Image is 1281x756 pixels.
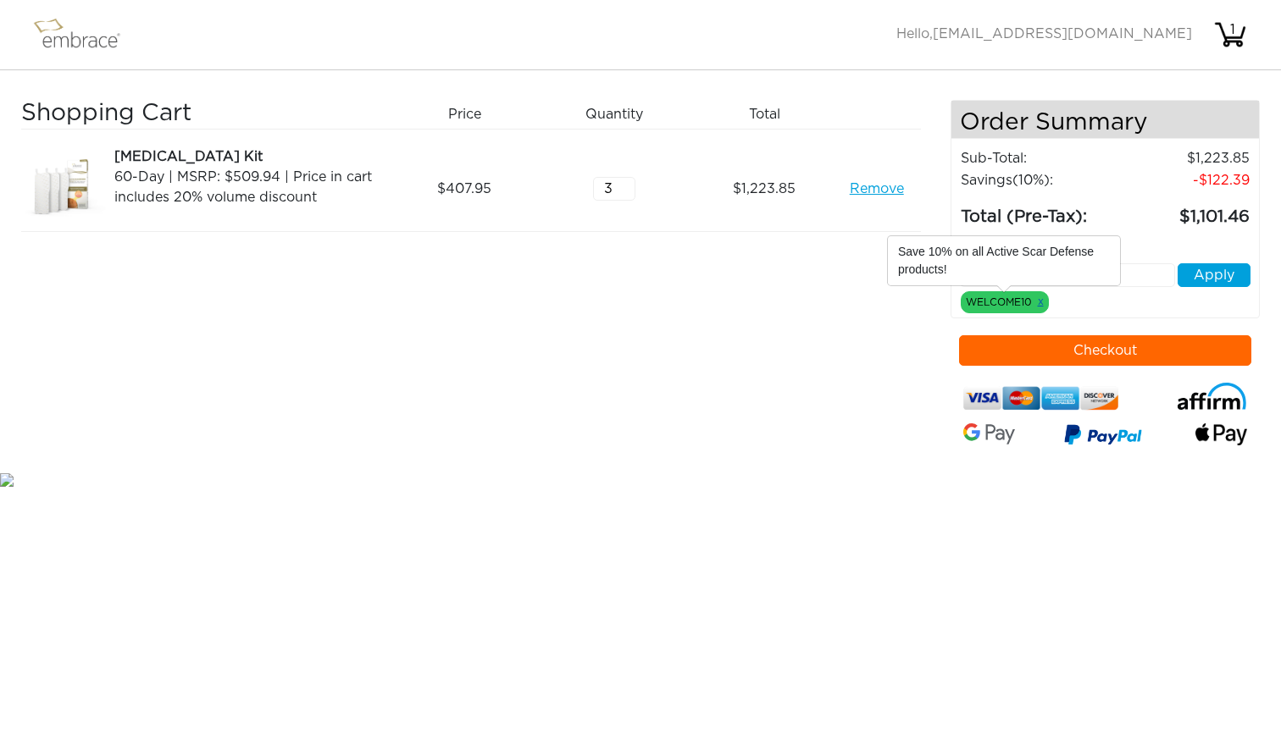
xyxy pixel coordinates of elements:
[888,236,1120,285] div: Save 10% on all Active Scar Defense products!
[960,191,1120,230] td: Total (Pre-Tax):
[1178,263,1250,287] button: Apply
[1119,191,1250,230] td: 1,101.46
[1213,18,1247,52] img: cart
[1038,294,1044,309] a: x
[21,100,383,129] h3: Shopping Cart
[1012,174,1050,187] span: (10%)
[1177,383,1247,410] img: affirm-logo.svg
[963,383,1118,415] img: credit-cards.png
[21,146,106,231] img: a09f5d18-8da6-11e7-9c79-02e45ca4b85b.jpeg
[1119,169,1250,191] td: 122.39
[30,14,140,56] img: logo.png
[396,100,546,129] div: Price
[1119,147,1250,169] td: 1,223.85
[960,147,1120,169] td: Sub-Total:
[696,100,846,129] div: Total
[1064,420,1142,452] img: paypal-v3.png
[1216,19,1250,40] div: 1
[114,167,383,207] div: 60-Day | MSRP: $509.94 | Price in cart includes 20% volume discount
[1213,27,1247,41] a: 1
[951,101,1260,139] h4: Order Summary
[960,169,1120,191] td: Savings :
[1195,423,1247,444] img: fullApplePay.png
[963,423,1015,444] img: Google-Pay-Logo.svg
[437,179,491,199] span: 407.95
[114,146,383,167] div: [MEDICAL_DATA] Kit
[959,335,1252,366] button: Checkout
[896,27,1192,41] span: Hello,
[961,291,1049,313] div: WELCOME10
[933,27,1192,41] span: [EMAIL_ADDRESS][DOMAIN_NAME]
[850,179,904,199] a: Remove
[585,104,643,124] span: Quantity
[733,179,796,199] span: 1,223.85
